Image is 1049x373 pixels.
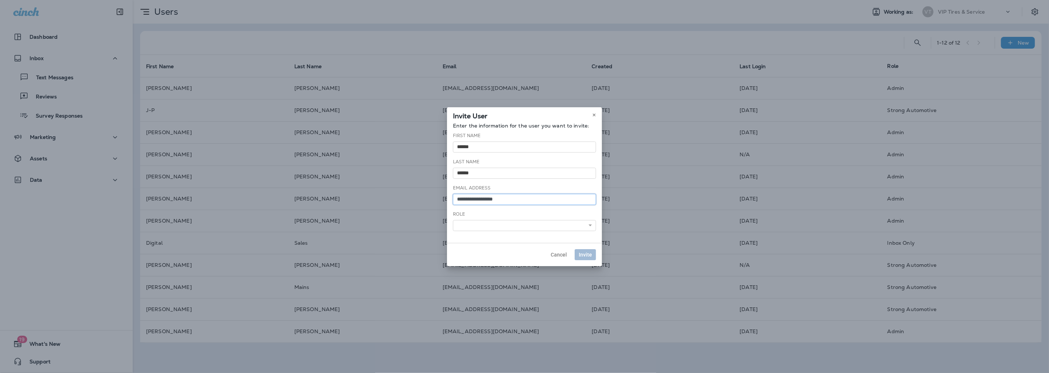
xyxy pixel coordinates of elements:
span: Invite [579,252,592,257]
label: Last Name [453,159,480,165]
label: Role [453,211,465,217]
span: Cancel [551,252,567,257]
div: Invite User [447,107,602,123]
button: Cancel [547,249,571,260]
label: First Name [453,133,481,139]
label: Email Address [453,185,491,191]
p: Enter the information for the user you want to invite: [453,123,596,129]
button: Invite [575,249,596,260]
